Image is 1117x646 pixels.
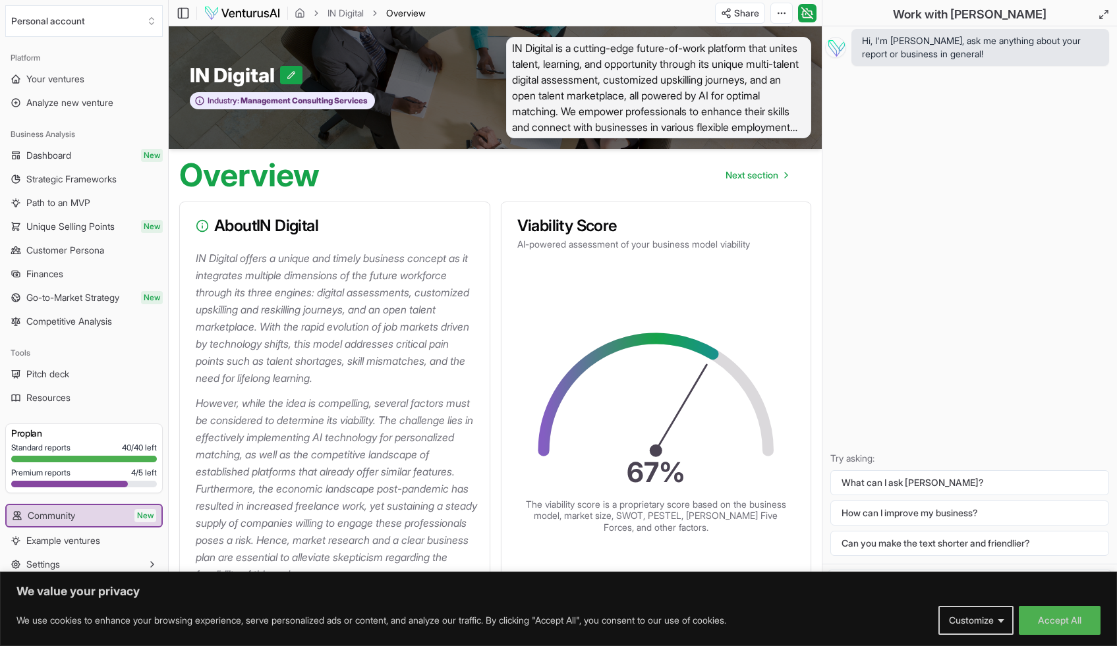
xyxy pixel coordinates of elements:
[196,250,479,387] p: IN Digital offers a unique and timely business concept as it integrates multiple dimensions of th...
[5,554,163,575] button: Settings
[5,342,163,363] div: Tools
[734,7,759,20] span: Share
[5,530,163,551] a: Example ventures
[26,558,60,571] span: Settings
[131,468,157,478] span: 4 / 5 left
[190,63,280,87] span: IN Digital
[517,218,795,234] h3: Viability Score
[11,443,71,453] span: Standard reports
[862,34,1099,61] span: Hi, I'm [PERSON_NAME], ask me anything about your report or business in general!
[26,220,115,233] span: Unique Selling Points
[715,162,798,188] nav: pagination
[239,95,368,106] span: Management Consulting Services
[5,169,163,190] a: Strategic Frameworks
[5,287,163,308] a: Go-to-Market StrategyNew
[16,583,1101,599] p: We value your privacy
[26,96,113,109] span: Analyze new venture
[5,124,163,145] div: Business Analysis
[627,455,685,488] text: 67 %
[26,315,112,328] span: Competitive Analysis
[5,311,163,332] a: Competitive Analysis
[26,367,69,381] span: Pitch deck
[179,159,320,191] h1: Overview
[830,500,1109,525] button: How can I improve my business?
[715,162,798,188] a: Go to next page
[26,534,100,547] span: Example ventures
[830,531,1109,556] button: Can you make the text shorter and friendlier?
[196,218,474,234] h3: About IN Digital
[190,92,375,110] button: Industry:Management Consulting Services
[141,220,163,233] span: New
[208,95,239,106] span: Industry:
[122,443,157,453] span: 40 / 40 left
[715,3,765,24] button: Share
[5,363,163,385] a: Pitch deck
[5,47,163,68] div: Platform
[5,192,163,213] a: Path to an MVP
[295,7,426,20] nav: breadcrumb
[524,498,788,533] p: The viability score is a proprietary score based on the business model, market size, SWOT, PESTEL...
[938,606,1014,635] button: Customize
[204,5,281,21] img: logo
[11,427,157,440] h3: Pro plan
[506,37,812,138] span: IN Digital is a cutting-edge future-of-work platform that unites talent, learning, and opportunit...
[141,149,163,162] span: New
[726,169,778,182] span: Next section
[16,612,726,628] p: We use cookies to enhance your browsing experience, serve personalized ads or content, and analyz...
[386,7,426,20] span: Overview
[26,391,71,404] span: Resources
[825,37,846,58] img: Vera
[5,68,163,90] a: Your ventures
[26,267,63,281] span: Finances
[5,263,163,284] a: Finances
[7,505,161,526] a: CommunityNew
[5,216,163,237] a: Unique Selling PointsNew
[141,291,163,304] span: New
[893,5,1046,24] h2: Work with [PERSON_NAME]
[11,468,71,478] span: Premium reports
[5,387,163,408] a: Resources
[26,173,117,186] span: Strategic Frameworks
[28,509,75,522] span: Community
[328,7,364,20] a: IN Digital
[517,238,795,251] p: AI-powered assessment of your business model viability
[196,394,479,583] p: However, while the idea is compelling, several factors must be considered to determine its viabil...
[26,291,119,304] span: Go-to-Market Strategy
[5,5,163,37] button: Select an organization
[26,244,104,257] span: Customer Persona
[26,196,90,209] span: Path to an MVP
[134,509,156,522] span: New
[830,470,1109,495] button: What can I ask [PERSON_NAME]?
[5,145,163,166] a: DashboardNew
[5,240,163,261] a: Customer Persona
[5,92,163,113] a: Analyze new venture
[830,452,1109,465] p: Try asking:
[1019,606,1101,635] button: Accept All
[26,149,71,162] span: Dashboard
[26,72,84,86] span: Your ventures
